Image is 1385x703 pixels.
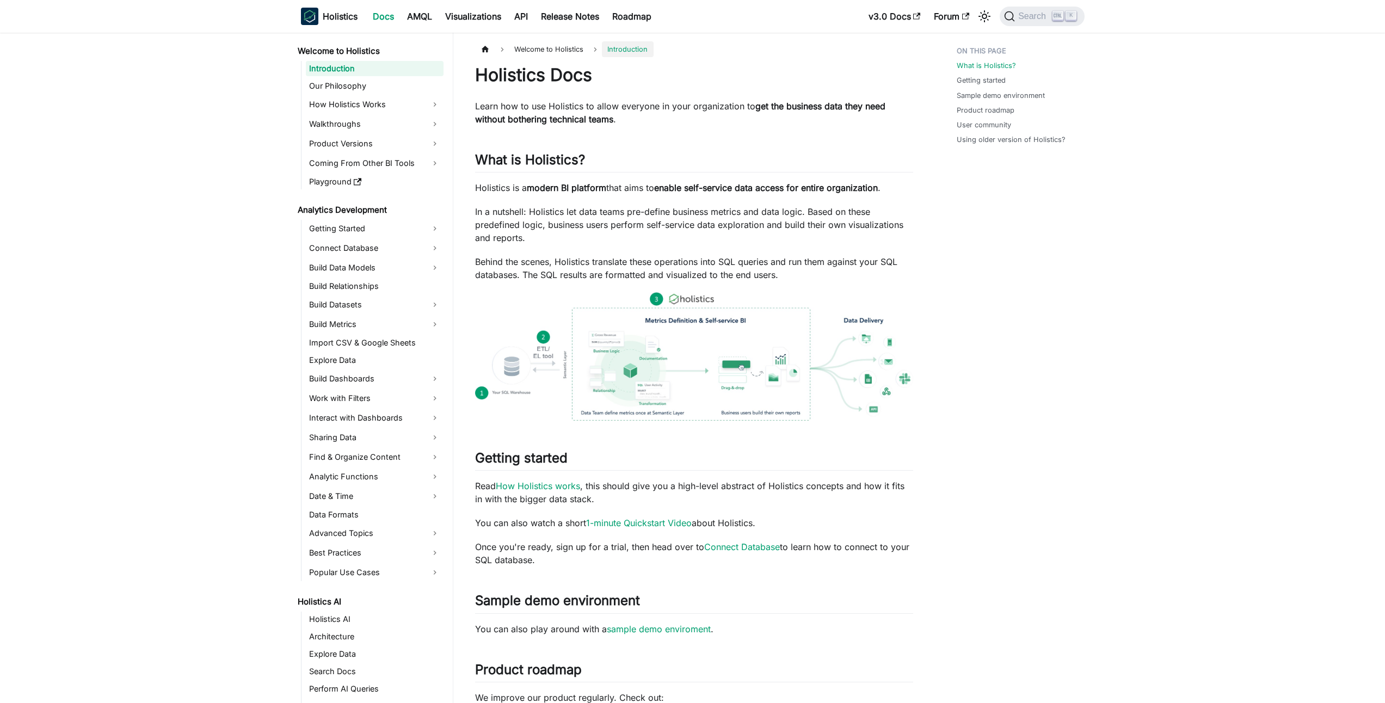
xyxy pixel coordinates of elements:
[401,8,439,25] a: AMQL
[306,646,444,662] a: Explore Data
[301,8,358,25] a: HolisticsHolistics
[306,564,444,581] a: Popular Use Cases
[306,279,444,294] a: Build Relationships
[439,8,508,25] a: Visualizations
[496,480,580,491] a: How Holistics works
[508,8,534,25] a: API
[306,78,444,94] a: Our Philosophy
[323,10,358,23] b: Holistics
[475,205,913,244] p: In a nutshell: Holistics let data teams pre-define business metrics and data logic. Based on thes...
[976,8,993,25] button: Switch between dark and light mode (currently light mode)
[475,450,913,471] h2: Getting started
[475,41,496,57] a: Home page
[957,90,1045,101] a: Sample demo environment
[306,370,444,387] a: Build Dashboards
[602,41,653,57] span: Introduction
[306,525,444,542] a: Advanced Topics
[704,541,780,552] a: Connect Database
[306,544,444,562] a: Best Practices
[475,516,913,529] p: You can also watch a short about Holistics.
[306,220,444,237] a: Getting Started
[586,517,692,528] a: 1-minute Quickstart Video
[509,41,589,57] span: Welcome to Holistics
[306,115,444,133] a: Walkthroughs
[306,174,444,189] a: Playground
[475,100,913,126] p: Learn how to use Holistics to allow everyone in your organization to .
[957,75,1006,85] a: Getting started
[1015,11,1052,21] span: Search
[306,448,444,466] a: Find & Organize Content
[294,594,444,609] a: Holistics AI
[957,120,1011,130] a: User community
[306,429,444,446] a: Sharing Data
[927,8,976,25] a: Forum
[306,96,444,113] a: How Holistics Works
[607,624,711,634] a: sample demo enviroment
[306,155,444,172] a: Coming From Other BI Tools
[306,507,444,522] a: Data Formats
[306,488,444,505] a: Date & Time
[606,8,658,25] a: Roadmap
[306,409,444,427] a: Interact with Dashboards
[957,60,1016,71] a: What is Holistics?
[306,61,444,76] a: Introduction
[475,41,913,57] nav: Breadcrumbs
[475,479,913,505] p: Read , this should give you a high-level abstract of Holistics concepts and how it fits in with t...
[294,44,444,59] a: Welcome to Holistics
[475,622,913,636] p: You can also play around with a .
[475,255,913,281] p: Behind the scenes, Holistics translate these operations into SQL queries and run them against you...
[306,296,444,313] a: Build Datasets
[306,681,444,696] a: Perform AI Queries
[306,612,444,627] a: Holistics AI
[1000,7,1084,26] button: Search (Ctrl+K)
[475,152,913,172] h2: What is Holistics?
[301,8,318,25] img: Holistics
[366,8,401,25] a: Docs
[306,390,444,407] a: Work with Filters
[306,353,444,368] a: Explore Data
[475,181,913,194] p: Holistics is a that aims to .
[534,8,606,25] a: Release Notes
[306,259,444,276] a: Build Data Models
[957,105,1014,115] a: Product roadmap
[862,8,927,25] a: v3.0 Docs
[475,64,913,86] h1: Holistics Docs
[306,335,444,350] a: Import CSV & Google Sheets
[475,593,913,613] h2: Sample demo environment
[306,468,444,485] a: Analytic Functions
[290,33,453,703] nav: Docs sidebar
[475,292,913,421] img: How Holistics fits in your Data Stack
[654,182,878,193] strong: enable self-service data access for entire organization
[527,182,606,193] strong: modern BI platform
[475,662,913,682] h2: Product roadmap
[306,664,444,679] a: Search Docs
[306,316,444,333] a: Build Metrics
[1066,11,1076,21] kbd: K
[306,239,444,257] a: Connect Database
[957,134,1066,145] a: Using older version of Holistics?
[306,135,444,152] a: Product Versions
[294,202,444,218] a: Analytics Development
[306,629,444,644] a: Architecture
[475,540,913,566] p: Once you're ready, sign up for a trial, then head over to to learn how to connect to your SQL dat...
